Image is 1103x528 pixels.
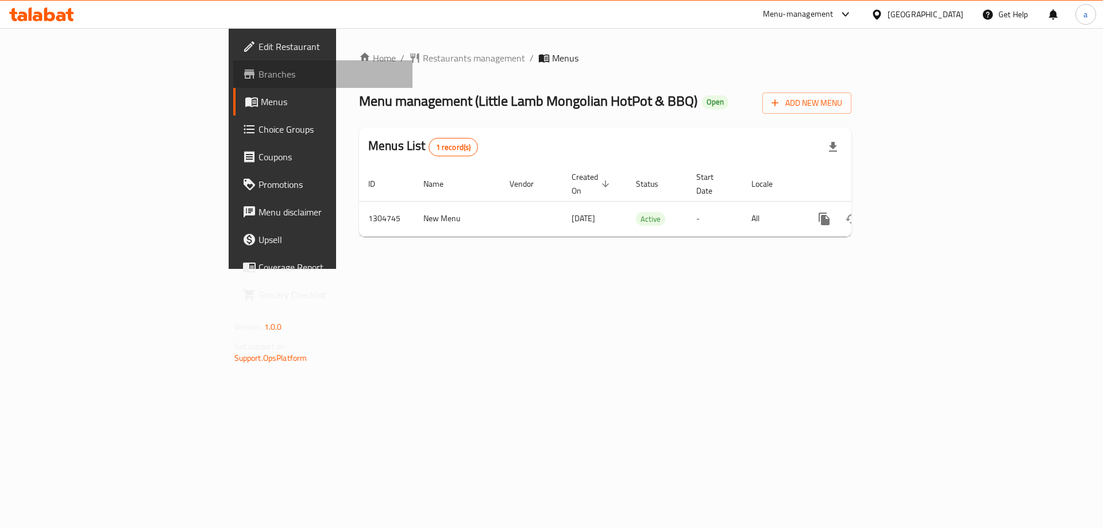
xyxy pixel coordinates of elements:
span: Branches [259,67,404,81]
span: 1 record(s) [429,142,478,153]
span: Menus [552,51,579,65]
span: Open [702,97,728,107]
a: Menus [233,88,413,115]
span: a [1083,8,1087,21]
div: Menu-management [763,7,834,21]
span: Get support on: [234,339,287,354]
a: Coupons [233,143,413,171]
span: 1.0.0 [264,319,282,334]
td: New Menu [414,201,500,236]
table: enhanced table [359,167,930,237]
div: Total records count [429,138,479,156]
span: Created On [572,170,613,198]
span: [DATE] [572,211,595,226]
a: Restaurants management [409,51,525,65]
a: Edit Restaurant [233,33,413,60]
span: Edit Restaurant [259,40,404,53]
a: Coverage Report [233,253,413,281]
span: Restaurants management [423,51,525,65]
div: Export file [819,133,847,161]
nav: breadcrumb [359,51,851,65]
td: - [687,201,742,236]
div: Open [702,95,728,109]
a: Upsell [233,226,413,253]
a: Support.OpsPlatform [234,350,307,365]
span: Vendor [510,177,549,191]
button: Add New Menu [762,93,851,114]
span: Coupons [259,150,404,164]
span: Menus [261,95,404,109]
div: [GEOGRAPHIC_DATA] [888,8,963,21]
span: Version: [234,319,263,334]
td: All [742,201,801,236]
button: more [811,205,838,233]
h2: Menus List [368,137,478,156]
a: Grocery Checklist [233,281,413,309]
button: Change Status [838,205,866,233]
span: Grocery Checklist [259,288,404,302]
span: Status [636,177,673,191]
span: Promotions [259,178,404,191]
th: Actions [801,167,930,202]
a: Branches [233,60,413,88]
span: Start Date [696,170,728,198]
span: Menu disclaimer [259,205,404,219]
a: Menu disclaimer [233,198,413,226]
span: Menu management ( Little Lamb Mongolian HotPot & BBQ ) [359,88,697,114]
span: ID [368,177,390,191]
li: / [530,51,534,65]
span: Name [423,177,458,191]
span: Coverage Report [259,260,404,274]
div: Active [636,212,665,226]
span: Upsell [259,233,404,246]
span: Add New Menu [772,96,842,110]
span: Active [636,213,665,226]
span: Choice Groups [259,122,404,136]
a: Promotions [233,171,413,198]
a: Choice Groups [233,115,413,143]
span: Locale [751,177,788,191]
